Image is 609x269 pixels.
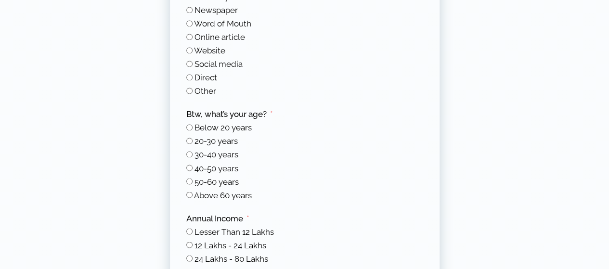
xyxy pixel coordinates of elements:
input: 12 Lakhs - 24 Lakhs [186,242,193,248]
span: Other [194,86,216,96]
input: Social media [186,61,193,67]
input: Below 20 years [186,124,193,130]
label: Btw, what’s your age? [186,109,273,120]
span: 20-30 years [194,136,238,146]
span: Website [194,46,225,55]
label: Annual Income [186,213,249,224]
input: 20-30 years [186,138,193,144]
span: Above 60 years [194,190,252,200]
span: Direct [194,73,217,82]
span: 50-60 years [194,177,239,186]
input: Word of Mouth [186,20,193,26]
input: 50-60 years [186,178,193,184]
span: Online article [194,32,245,42]
input: Lesser Than 12 Lakhs [186,228,193,234]
span: Lesser Than 12 Lakhs [194,227,274,236]
span: 40-50 years [194,163,238,173]
input: Online article [186,34,193,40]
span: 24 Lakhs - 80 Lakhs [194,254,268,263]
span: Word of Mouth [194,19,251,28]
input: 24 Lakhs - 80 Lakhs [186,255,193,261]
input: Above 60 years [186,192,193,198]
span: Below 20 years [194,123,252,132]
input: Other [186,88,193,94]
span: 30-40 years [194,150,238,159]
input: Website [186,47,193,53]
span: 12 Lakhs - 24 Lakhs [194,240,266,250]
span: Social media [194,59,243,69]
input: Newspaper [186,7,193,13]
input: 30-40 years [186,151,193,157]
span: Newspaper [194,5,238,15]
input: Direct [186,74,193,80]
input: 40-50 years [186,165,193,171]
